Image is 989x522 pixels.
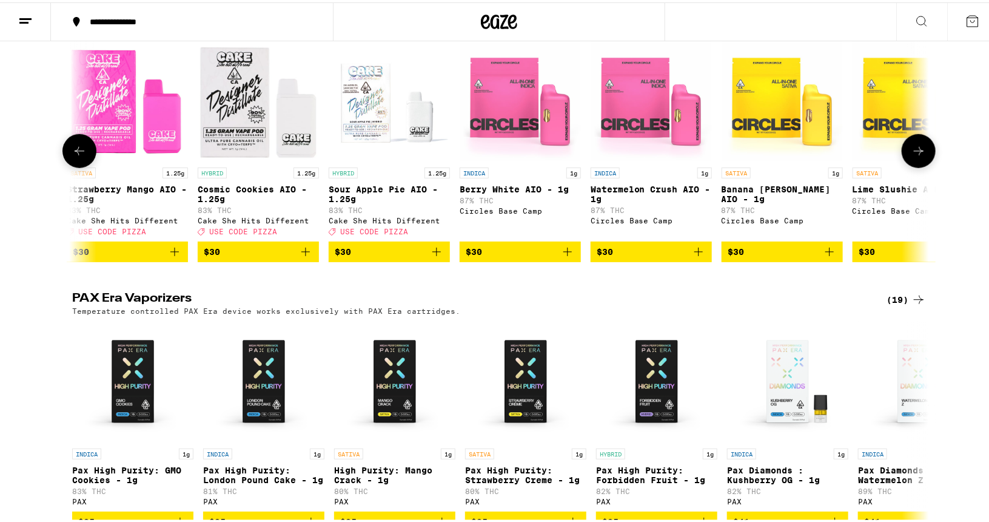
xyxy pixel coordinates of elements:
p: 1g [441,446,455,457]
p: 87% THC [460,194,581,202]
img: Cake She Hits Different - Sour Apple Pie AIO - 1.25g [329,38,450,159]
div: Cake She Hits Different [67,214,188,222]
p: 87% THC [591,204,712,212]
img: PAX - Pax High Purity: GMO Cookies - 1g [72,319,193,440]
p: 1g [834,446,848,457]
h2: PAX Era Vaporizers [72,290,867,305]
p: 89% THC [858,485,979,493]
span: $30 [597,245,613,254]
a: Open page for Cosmic Cookies AIO - 1.25g from Cake She Hits Different [198,38,319,239]
img: Cake She Hits Different - Cosmic Cookies AIO - 1.25g [198,38,319,159]
p: INDICA [72,446,101,457]
div: PAX [596,495,717,503]
p: 83% THC [67,204,188,212]
img: Circles Base Camp - Banana Runtz AIO - 1g [722,38,843,159]
p: 81% THC [203,485,324,493]
div: Cake She Hits Different [198,214,319,222]
p: 87% THC [722,204,843,212]
div: PAX [465,495,586,503]
p: Cosmic Cookies AIO - 1.25g [198,182,319,202]
span: $30 [728,245,744,254]
span: USE CODE PIZZA [340,225,408,233]
img: Circles Base Camp - Watermelon Crush AIO - 1g [591,38,712,159]
p: 1g [566,165,581,176]
p: INDICA [460,165,489,176]
p: 83% THC [329,204,450,212]
button: Add to bag [67,239,188,260]
p: INDICA [591,165,620,176]
p: 1.25g [424,165,450,176]
img: PAX - High Purity: Mango Crack - 1g [334,319,455,440]
img: PAX - Pax High Purity: London Pound Cake - 1g [203,319,324,440]
button: Add to bag [198,239,319,260]
p: INDICA [858,446,887,457]
img: PAX - Pax High Purity: Strawberry Creme - 1g [465,319,586,440]
p: 80% THC [465,485,586,493]
p: HYBRID [198,165,227,176]
p: INDICA [203,446,232,457]
a: Open page for Berry White AIO - 1g from Circles Base Camp [460,38,581,239]
p: 1g [179,446,193,457]
p: 87% THC [853,194,974,202]
button: Add to bag [329,239,450,260]
div: Circles Base Camp [591,214,712,222]
p: Pax High Purity: London Pound Cake - 1g [203,463,324,483]
a: Open page for Pax High Purity: London Pound Cake - 1g from PAX [203,319,324,509]
a: Open page for Strawberry Mango AIO - 1.25g from Cake She Hits Different [67,38,188,239]
p: Pax Diamonds : Kushberry OG - 1g [727,463,848,483]
p: HYBRID [596,446,625,457]
p: 80% THC [334,485,455,493]
p: Strawberry Mango AIO - 1.25g [67,182,188,202]
img: PAX - Pax Diamonds : Watermelon Z - 1g [858,319,979,440]
div: PAX [203,495,324,503]
p: SATIVA [67,165,96,176]
div: Circles Base Camp [853,205,974,212]
div: Cake She Hits Different [329,214,450,222]
div: Circles Base Camp [722,214,843,222]
a: Open page for Pax High Purity: GMO Cookies - 1g from PAX [72,319,193,509]
p: Pax High Purity: Strawberry Creme - 1g [465,463,586,483]
p: INDICA [727,446,756,457]
span: $30 [466,245,482,254]
button: Add to bag [460,239,581,260]
a: (19) [887,290,926,305]
p: SATIVA [334,446,363,457]
p: SATIVA [722,165,751,176]
button: Add to bag [722,239,843,260]
span: $30 [335,245,351,254]
p: 1.25g [163,165,188,176]
p: High Purity: Mango Crack - 1g [334,463,455,483]
a: Open page for Pax Diamonds : Watermelon Z - 1g from PAX [858,319,979,509]
p: 1g [572,446,586,457]
p: 1g [828,165,843,176]
p: Lime Slushie AIO - 1g [853,182,974,192]
img: Circles Base Camp - Berry White AIO - 1g [460,38,581,159]
p: Pax High Purity: GMO Cookies - 1g [72,463,193,483]
a: Open page for Pax High Purity: Strawberry Creme - 1g from PAX [465,319,586,509]
p: 1.25g [293,165,319,176]
div: PAX [858,495,979,503]
img: PAX - Pax Diamonds : Kushberry OG - 1g [727,319,848,440]
span: USE CODE PIZZA [78,225,146,233]
div: PAX [334,495,455,503]
p: Pax Diamonds : Watermelon Z - 1g [858,463,979,483]
span: $30 [73,245,89,254]
p: Temperature controlled PAX Era device works exclusively with PAX Era cartridges. [72,305,460,313]
p: Watermelon Crush AIO - 1g [591,182,712,202]
p: Sour Apple Pie AIO - 1.25g [329,182,450,202]
img: PAX - Pax High Purity: Forbidden Fruit - 1g [596,319,717,440]
a: Open page for Lime Slushie AIO - 1g from Circles Base Camp [853,38,974,239]
p: 1g [703,446,717,457]
img: Cake She Hits Different - Strawberry Mango AIO - 1.25g [67,38,188,159]
p: HYBRID [329,165,358,176]
a: Open page for Banana Runtz AIO - 1g from Circles Base Camp [722,38,843,239]
img: Circles Base Camp - Lime Slushie AIO - 1g [853,38,974,159]
span: $30 [204,245,220,254]
p: SATIVA [465,446,494,457]
p: 83% THC [72,485,193,493]
span: $30 [859,245,875,254]
span: USE CODE PIZZA [209,225,277,233]
p: 1g [697,165,712,176]
button: Add to bag [853,239,974,260]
